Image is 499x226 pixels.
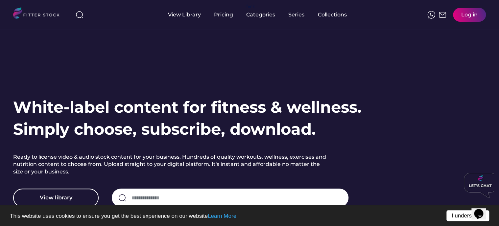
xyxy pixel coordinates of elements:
div: Pricing [214,11,233,18]
div: fvck [246,3,255,10]
div: Series [288,11,305,18]
div: Log in [461,11,478,18]
a: I understand! [446,210,489,221]
img: Chat attention grabber [3,3,36,28]
img: LOGO.svg [13,7,65,21]
h1: White-label content for fitness & wellness. Simply choose, subscribe, download. [13,96,362,140]
img: Frame%2051.svg [439,11,446,19]
h2: Ready to license video & audio stock content for your business. Hundreds of quality workouts, wel... [13,153,329,175]
button: View library [13,189,99,207]
img: search-normal.svg [118,194,126,202]
a: Learn More [208,213,236,219]
img: search-normal%203.svg [76,11,83,19]
div: View Library [168,11,201,18]
iframe: chat widget [471,200,492,219]
div: Collections [318,11,347,18]
div: Categories [246,11,275,18]
p: This website uses cookies to ensure you get the best experience on our website [10,213,489,219]
img: meteor-icons_whatsapp%20%281%29.svg [427,11,435,19]
iframe: chat widget [461,170,494,200]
